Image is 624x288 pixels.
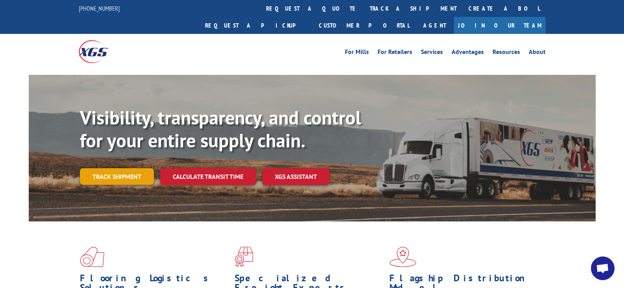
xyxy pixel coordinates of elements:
a: Resources [493,49,520,58]
a: XGS ASSISTANT [262,168,330,185]
a: [PHONE_NUMBER] [79,4,120,12]
a: For Mills [345,49,369,58]
img: xgs-icon-total-supply-chain-intelligence-red [80,247,104,267]
a: Join Our Team [454,17,546,34]
a: Calculate transit time [160,168,256,185]
a: Agent [415,17,454,34]
img: xgs-icon-flagship-distribution-model-red [389,247,417,267]
a: Advantages [452,49,484,58]
a: Services [421,49,443,58]
b: Visibility, transparency, and control for your entire supply chain. [80,105,361,152]
a: Open chat [591,256,615,280]
a: About [529,49,546,58]
img: xgs-icon-focused-on-flooring-red [235,247,253,267]
a: For Retailers [378,49,412,58]
a: Request a pickup [199,17,313,34]
a: Customer Portal [313,17,415,34]
a: Track shipment [80,168,154,185]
